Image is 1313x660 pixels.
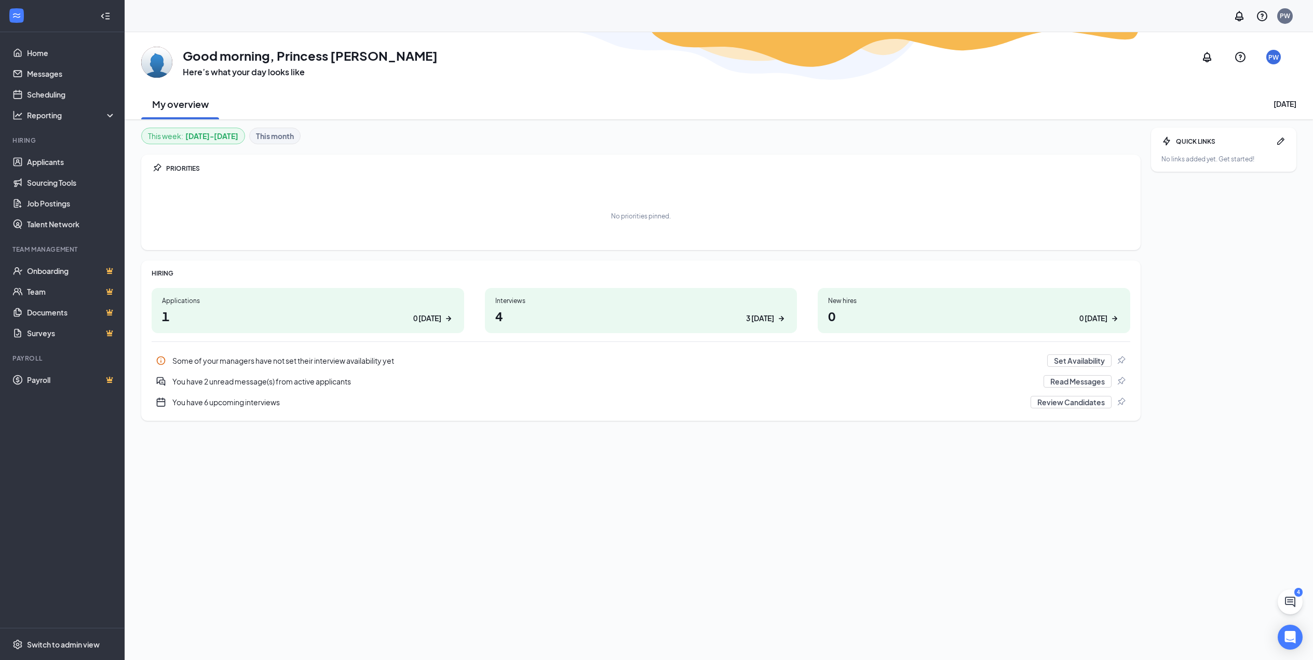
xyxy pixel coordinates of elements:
a: OnboardingCrown [27,260,116,281]
h2: My overview [152,98,209,111]
h1: Good morning, Princess [PERSON_NAME] [183,47,438,64]
div: New hires [828,296,1120,305]
a: DocumentsCrown [27,302,116,323]
b: This month [256,130,294,142]
a: TeamCrown [27,281,116,302]
svg: WorkstreamLogo [11,10,22,21]
svg: Pin [152,163,162,173]
div: Interviews [495,296,787,305]
div: PW [1280,11,1290,20]
svg: Info [156,355,166,366]
svg: CalendarNew [156,397,166,407]
svg: ArrowRight [443,313,454,324]
svg: QuestionInfo [1234,51,1247,63]
a: PayrollCrown [27,369,116,390]
div: 3 [DATE] [746,313,774,324]
div: Applications [162,296,454,305]
div: Hiring [12,136,114,145]
div: You have 2 unread message(s) from active applicants [152,371,1130,392]
button: ChatActive [1278,589,1303,614]
a: Applications10 [DATE]ArrowRight [152,288,464,333]
div: 0 [DATE] [413,313,441,324]
div: PW [1268,53,1279,62]
svg: Collapse [100,11,111,21]
div: [DATE] [1274,99,1296,109]
div: HIRING [152,269,1130,278]
svg: Notifications [1233,10,1246,22]
svg: Pin [1116,376,1126,387]
div: Reporting [27,110,116,120]
button: Set Availability [1047,354,1112,367]
a: Home [27,43,116,63]
div: You have 2 unread message(s) from active applicants [172,376,1037,387]
a: DoubleChatActiveYou have 2 unread message(s) from active applicantsRead MessagesPin [152,371,1130,392]
a: Interviews43 [DATE]ArrowRight [485,288,797,333]
svg: Analysis [12,110,23,120]
svg: QuestionInfo [1256,10,1268,22]
button: Read Messages [1044,375,1112,388]
a: Scheduling [27,84,116,105]
svg: Pen [1276,136,1286,146]
a: New hires00 [DATE]ArrowRight [818,288,1130,333]
div: 0 [DATE] [1079,313,1107,324]
b: [DATE] - [DATE] [185,130,238,142]
svg: Notifications [1201,51,1213,63]
div: Open Intercom Messenger [1278,625,1303,650]
div: 4 [1294,588,1303,597]
img: Princess Wakefield [141,47,172,78]
svg: Settings [12,639,23,650]
h1: 0 [828,307,1120,325]
h1: 1 [162,307,454,325]
div: You have 6 upcoming interviews [172,397,1024,407]
a: InfoSome of your managers have not set their interview availability yetSet AvailabilityPin [152,350,1130,371]
a: Talent Network [27,214,116,235]
svg: ChatActive [1284,596,1296,608]
a: Applicants [27,152,116,172]
a: Messages [27,63,116,84]
h1: 4 [495,307,787,325]
svg: Pin [1116,397,1126,407]
div: No priorities pinned. [611,212,671,221]
div: Team Management [12,245,114,254]
svg: ArrowRight [776,313,787,324]
svg: ArrowRight [1109,313,1120,324]
svg: Bolt [1161,136,1172,146]
a: Job Postings [27,193,116,214]
div: PRIORITIES [166,164,1130,173]
button: Review Candidates [1031,396,1112,408]
a: CalendarNewYou have 6 upcoming interviewsReview CandidatesPin [152,392,1130,412]
div: Some of your managers have not set their interview availability yet [172,355,1041,366]
div: Payroll [12,354,114,363]
a: SurveysCrown [27,323,116,343]
div: Some of your managers have not set their interview availability yet [152,350,1130,371]
div: QUICK LINKS [1176,137,1271,146]
h3: Here’s what your day looks like [183,66,438,78]
div: No links added yet. Get started! [1161,155,1286,163]
a: Sourcing Tools [27,172,116,193]
svg: DoubleChatActive [156,376,166,387]
div: Switch to admin view [27,639,100,650]
div: You have 6 upcoming interviews [152,392,1130,412]
svg: Pin [1116,355,1126,366]
div: This week : [148,130,238,142]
